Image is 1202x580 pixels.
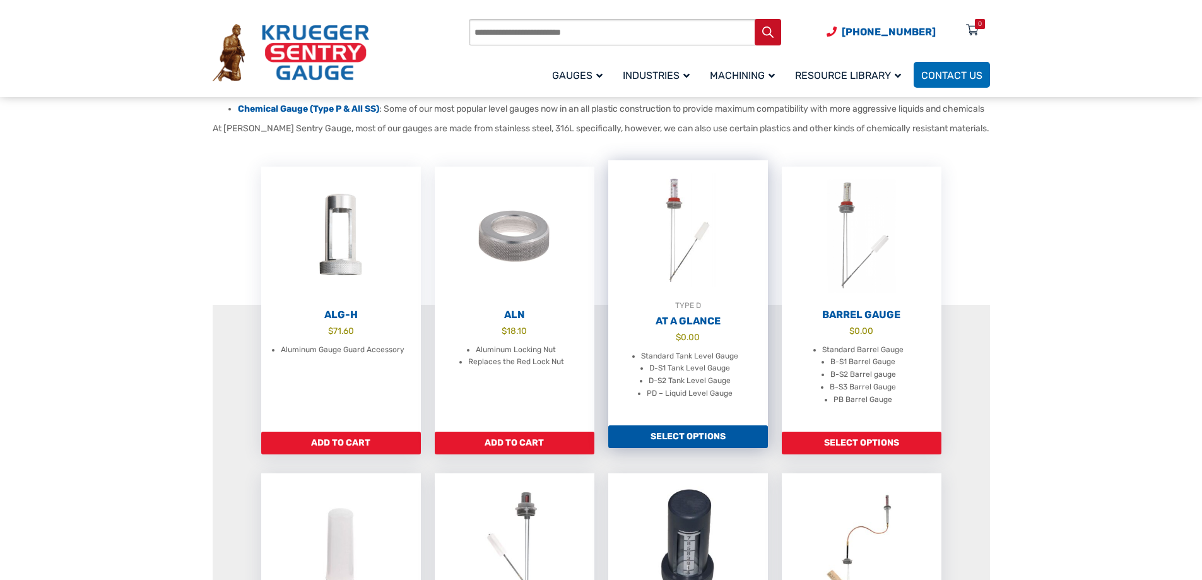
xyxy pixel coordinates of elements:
div: TYPE D [608,299,768,312]
a: Contact Us [914,62,990,88]
li: D-S2 Tank Level Gauge [649,375,731,388]
span: $ [849,326,854,336]
span: $ [502,326,507,336]
li: PB Barrel Gauge [834,394,892,406]
a: Gauges [545,60,615,90]
span: $ [328,326,333,336]
h2: At A Glance [608,315,768,328]
span: Contact Us [921,69,982,81]
li: B-S1 Barrel Gauge [830,356,895,369]
a: Add to cart: “Barrel Gauge” [782,432,941,454]
a: Add to cart: “ALG-H” [261,432,421,454]
h2: Barrel Gauge [782,309,941,321]
a: Industries [615,60,702,90]
li: B-S3 Barrel Gauge [830,381,896,394]
h2: ALN [435,309,594,321]
bdi: 0.00 [849,326,873,336]
li: PD – Liquid Level Gauge [647,388,733,400]
span: Industries [623,69,690,81]
a: Phone Number (920) 434-8860 [827,24,936,40]
h2: ALG-H [261,309,421,321]
a: Machining [702,60,787,90]
img: Barrel Gauge [782,167,941,305]
a: Barrel Gauge $0.00 Standard Barrel Gauge B-S1 Barrel Gauge B-S2 Barrel gauge B-S3 Barrel Gauge PB... [782,167,941,432]
bdi: 18.10 [502,326,527,336]
img: At A Glance [608,160,768,299]
a: Resource Library [787,60,914,90]
li: B-S2 Barrel gauge [830,369,896,381]
bdi: 0.00 [676,332,700,342]
li: Replaces the Red Lock Nut [468,356,564,369]
span: Gauges [552,69,603,81]
bdi: 71.60 [328,326,354,336]
a: Chemical Gauge (Type P & All SS) [238,104,379,114]
li: Aluminum Locking Nut [476,344,556,357]
span: Machining [710,69,775,81]
li: Standard Barrel Gauge [822,344,904,357]
p: At [PERSON_NAME] Sentry Gauge, most of our gauges are made from stainless steel, 316L specificall... [213,122,990,135]
li: D-S1 Tank Level Gauge [649,362,730,375]
li: Standard Tank Level Gauge [641,350,738,363]
a: TYPE DAt A Glance $0.00 Standard Tank Level Gauge D-S1 Tank Level Gauge D-S2 Tank Level Gauge PD ... [608,160,768,425]
span: [PHONE_NUMBER] [842,26,936,38]
a: Add to cart: “ALN” [435,432,594,454]
div: 0 [978,19,982,29]
span: $ [676,332,681,342]
span: Resource Library [795,69,901,81]
a: ALG-H $71.60 Aluminum Gauge Guard Accessory [261,167,421,432]
img: Krueger Sentry Gauge [213,24,369,82]
li: : Some of our most popular level gauges now in an all plastic construction to provide maximum com... [238,103,990,115]
img: ALG-OF [261,167,421,305]
img: ALN [435,167,594,305]
li: Aluminum Gauge Guard Accessory [281,344,404,357]
a: Add to cart: “At A Glance” [608,425,768,448]
a: ALN $18.10 Aluminum Locking Nut Replaces the Red Lock Nut [435,167,594,432]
